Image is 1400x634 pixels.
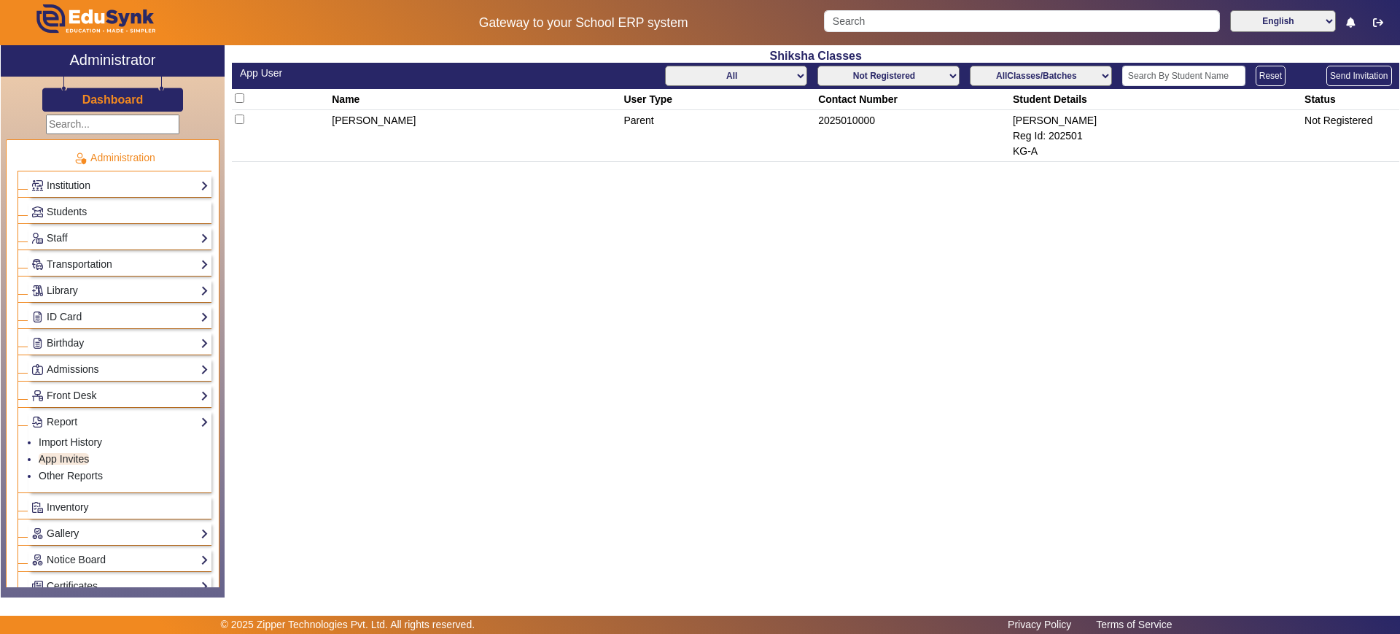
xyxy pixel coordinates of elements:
span: Inventory [47,501,89,513]
span: Students [47,206,87,217]
td: Parent [621,110,816,162]
div: [PERSON_NAME] [1013,113,1299,128]
p: Administration [17,150,211,166]
h5: Gateway to your School ERP system [358,15,809,31]
a: Students [31,204,209,220]
a: App Invites [39,453,89,465]
h2: Shiksha Classes [232,49,1399,63]
a: Dashboard [82,92,144,107]
input: Search... [46,115,179,134]
img: Administration.png [74,152,87,165]
input: Search [824,10,1219,32]
td: Not Registered [1302,110,1399,162]
a: Other Reports [39,470,103,482]
button: Reset [1256,66,1286,86]
td: 2025010000 [816,110,1011,162]
td: [PERSON_NAME] [330,110,621,162]
h3: Dashboard [82,93,144,107]
a: Terms of Service [1089,615,1179,634]
th: Name [330,89,621,110]
th: User Type [621,89,816,110]
div: KG-A [1013,144,1299,159]
a: Administrator [1,45,225,77]
a: Import History [39,436,102,448]
img: Inventory.png [32,502,43,513]
th: Status [1302,89,1399,110]
img: Students.png [32,206,43,217]
div: App User [240,66,808,81]
input: Search By Student Name [1122,66,1245,86]
button: Send Invitation [1326,66,1391,86]
a: Inventory [31,499,209,516]
div: Reg Id: 202501 [1013,128,1299,144]
h2: Administrator [70,51,156,69]
p: © 2025 Zipper Technologies Pvt. Ltd. All rights reserved. [221,617,475,633]
a: Privacy Policy [1000,615,1078,634]
th: Student Details [1010,89,1302,110]
th: Contact Number [816,89,1011,110]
